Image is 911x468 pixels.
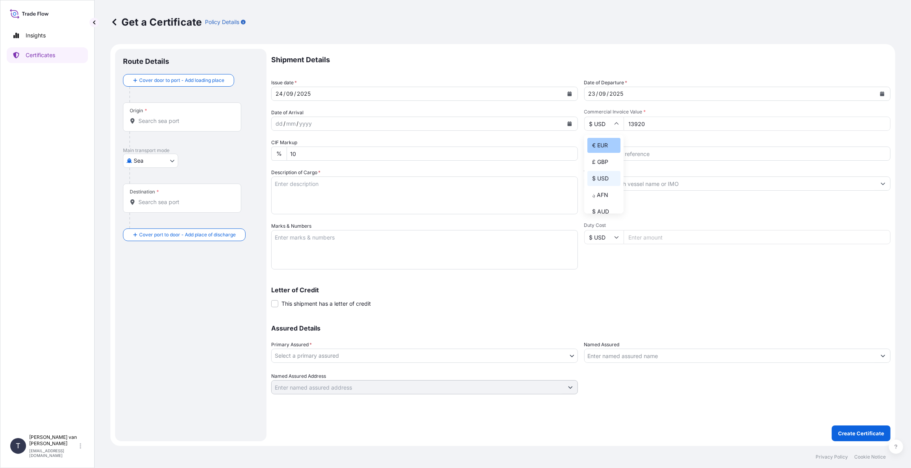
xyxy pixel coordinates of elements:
[587,154,620,169] div: £ GBP
[271,49,891,71] p: Shipment Details
[271,147,287,161] div: %
[607,89,609,98] div: /
[123,57,169,66] p: Route Details
[138,117,231,125] input: Origin
[876,87,889,100] button: Calendar
[123,228,246,241] button: Cover port to door - Add place of discharge
[587,188,620,202] div: ؋ AFN
[294,89,296,98] div: /
[271,109,304,117] span: Date of Arrival
[596,89,598,98] div: /
[854,454,886,460] a: Cookie Notice
[16,442,20,450] span: T
[296,89,311,98] div: year,
[7,28,88,43] a: Insights
[584,147,891,161] input: Enter booking reference
[587,138,620,153] div: € EUR
[26,51,55,59] p: Certificates
[585,349,876,363] input: Assured Name
[271,222,311,230] label: Marks & Numbers
[287,147,578,161] input: Enter percentage between 0 and 10%
[624,230,891,244] input: Enter amount
[285,119,296,128] div: month,
[563,87,576,100] button: Calendar
[281,300,371,308] span: This shipment has a letter of credit
[598,89,607,98] div: month,
[139,76,224,84] span: Cover door to port - Add loading place
[563,380,578,394] button: Show suggestions
[587,204,620,219] div: $ AUD
[275,352,339,360] span: Select a primary assured
[123,154,178,168] button: Select transport
[296,119,298,128] div: /
[123,74,234,87] button: Cover door to port - Add loading place
[271,169,320,176] label: Description of Cargo
[123,147,259,154] p: Main transport mode
[271,325,891,331] p: Assured Details
[587,171,620,186] div: $ USD
[275,89,283,98] div: day,
[585,176,876,191] input: Type to search vessel name or IMO
[271,79,297,87] span: Issue date
[584,341,620,349] label: Named Assured
[271,341,312,349] span: Primary Assured
[584,222,891,228] span: Duty Cost
[110,16,202,28] p: Get a Certificate
[29,434,78,447] p: [PERSON_NAME] van [PERSON_NAME]
[283,89,285,98] div: /
[271,287,891,293] p: Letter of Credit
[816,454,848,460] a: Privacy Policy
[7,47,88,63] a: Certificates
[584,79,628,87] span: Date of Departure
[130,108,147,114] div: Origin
[271,349,578,363] button: Select a primary assured
[832,425,891,441] button: Create Certificate
[271,372,326,380] label: Named Assured Address
[584,109,891,115] span: Commercial Invoice Value
[876,176,890,191] button: Show suggestions
[272,380,563,394] input: Named Assured Address
[283,119,285,128] div: /
[138,198,231,206] input: Destination
[271,139,297,147] label: CIF Markup
[876,349,890,363] button: Show suggestions
[139,231,236,239] span: Cover port to door - Add place of discharge
[29,448,78,458] p: [EMAIL_ADDRESS][DOMAIN_NAME]
[205,18,239,26] p: Policy Details
[26,32,46,39] p: Insights
[624,117,891,131] input: Enter amount
[134,157,143,165] span: Sea
[609,89,624,98] div: year,
[298,119,313,128] div: year,
[563,117,576,130] button: Calendar
[275,119,283,128] div: day,
[588,89,596,98] div: day,
[285,89,294,98] div: month,
[838,429,884,437] p: Create Certificate
[130,189,159,195] div: Destination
